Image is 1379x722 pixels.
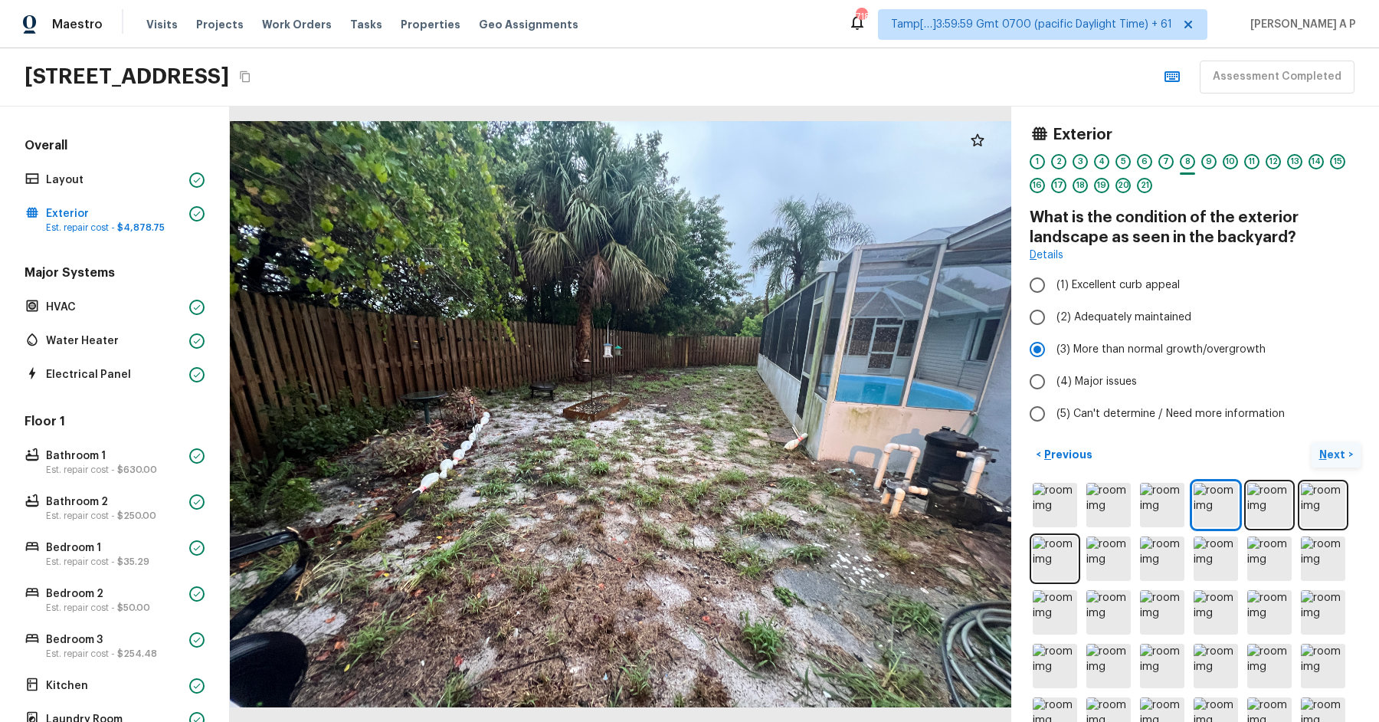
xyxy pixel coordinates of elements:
[1115,154,1131,169] div: 5
[1140,644,1184,688] img: room img
[46,172,183,188] p: Layout
[46,494,183,510] p: Bathroom 2
[117,603,150,612] span: $50.00
[46,448,183,464] p: Bathroom 1
[46,556,183,568] p: Est. repair cost -
[1086,483,1131,527] img: room img
[235,67,255,87] button: Copy Address
[1180,154,1195,169] div: 8
[1266,154,1281,169] div: 12
[46,678,183,694] p: Kitchen
[1030,208,1361,248] h4: What is the condition of the exterior landscape as seen in the backyard?
[1140,483,1184,527] img: room img
[1033,644,1077,688] img: room img
[146,17,178,32] span: Visits
[1140,537,1184,581] img: room img
[117,465,157,474] span: $630.00
[1056,277,1180,293] span: (1) Excellent curb appeal
[1033,483,1077,527] img: room img
[46,632,183,648] p: Bedroom 3
[117,511,156,520] span: $250.00
[1247,644,1292,688] img: room img
[1030,442,1099,468] button: <Previous
[1301,590,1345,635] img: room img
[1051,154,1066,169] div: 2
[479,17,578,32] span: Geo Assignments
[46,206,183,222] p: Exterior
[25,63,229,90] h2: [STREET_ADDRESS]
[401,17,460,32] span: Properties
[1033,537,1077,581] img: room img
[46,222,183,234] p: Est. repair cost -
[1247,590,1292,635] img: room img
[46,333,183,349] p: Water Heater
[1053,125,1112,145] h4: Exterior
[46,367,183,382] p: Electrical Panel
[46,300,183,315] p: HVAC
[1201,154,1217,169] div: 9
[117,223,165,232] span: $4,878.75
[21,264,208,284] h5: Major Systems
[1086,644,1131,688] img: room img
[1287,154,1302,169] div: 13
[1137,178,1152,193] div: 21
[1247,537,1292,581] img: room img
[1244,17,1356,32] span: [PERSON_NAME] A P
[1030,178,1045,193] div: 16
[1309,154,1324,169] div: 14
[1056,374,1137,389] span: (4) Major issues
[46,540,183,556] p: Bedroom 1
[856,9,866,25] div: 718
[1086,590,1131,635] img: room img
[1158,154,1174,169] div: 7
[1030,154,1045,169] div: 1
[21,137,208,157] h5: Overall
[1056,310,1191,325] span: (2) Adequately maintained
[1073,154,1088,169] div: 3
[46,602,183,614] p: Est. repair cost -
[1194,644,1238,688] img: room img
[117,557,149,566] span: $35.29
[46,510,183,522] p: Est. repair cost -
[1041,447,1092,462] p: Previous
[1086,537,1131,581] img: room img
[891,17,1172,32] span: Tamp[…]3:59:59 Gmt 0700 (pacific Daylight Time) + 61
[1030,248,1063,263] a: Details
[1194,483,1238,527] img: room img
[1301,644,1345,688] img: room img
[262,17,332,32] span: Work Orders
[1312,442,1361,468] button: Next>
[1301,537,1345,581] img: room img
[1223,154,1238,169] div: 10
[1140,590,1184,635] img: room img
[1137,154,1152,169] div: 6
[1194,537,1238,581] img: room img
[350,19,382,30] span: Tasks
[117,649,157,658] span: $254.48
[1115,178,1131,193] div: 20
[21,413,208,433] h5: Floor 1
[1056,406,1285,422] span: (5) Can't determine / Need more information
[46,586,183,602] p: Bedroom 2
[1330,154,1345,169] div: 15
[1051,178,1066,193] div: 17
[1094,178,1109,193] div: 19
[46,464,183,476] p: Est. repair cost -
[52,17,103,32] span: Maestro
[1194,590,1238,635] img: room img
[1056,342,1266,357] span: (3) More than normal growth/overgrowth
[1319,447,1348,462] p: Next
[196,17,244,32] span: Projects
[1033,590,1077,635] img: room img
[1073,178,1088,193] div: 18
[1244,154,1259,169] div: 11
[1247,483,1292,527] img: room img
[1094,154,1109,169] div: 4
[1301,483,1345,527] img: room img
[46,648,183,660] p: Est. repair cost -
